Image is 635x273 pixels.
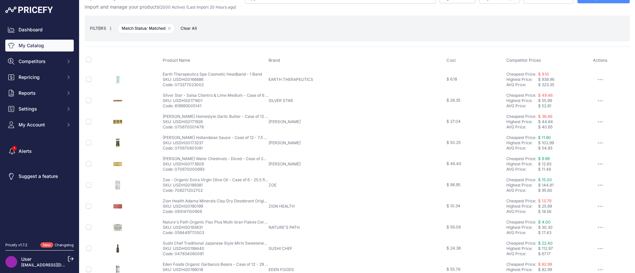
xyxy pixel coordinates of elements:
span: Actions [593,58,608,63]
div: $ 18.56 [538,209,570,214]
div: Highest Price: [506,204,538,209]
p: SKU: USDHG0173237 [163,140,269,146]
a: Cheapest Price: [506,156,536,161]
a: $ 9.10 [538,72,549,77]
span: Competitors [19,58,62,65]
p: EDEN FOODS [269,267,318,272]
p: SKU: USDHG0199018 [163,267,269,272]
p: Import and manage your products [85,4,236,10]
small: | [106,26,115,30]
span: $ 82.99 [538,267,552,272]
p: SKU: USDHG0189381 [163,183,269,188]
p: SKU: USDHG0198440 [163,246,269,251]
p: Zion Health Adama Minerals Clay Dry Deodorant Original - 2.5 oz [163,198,269,204]
div: Highest Price: [506,267,538,272]
a: Cheapest Price: [506,198,536,203]
span: Competitor Prices [506,58,541,63]
span: Settings [19,106,62,112]
small: FILTERS [90,26,106,31]
a: Suggest a feature [5,170,74,182]
p: SKU: USDHG0173609 [163,161,269,167]
button: Repricing [5,71,74,83]
span: Product Name [163,58,190,63]
p: Code: 819993005141 [163,103,269,109]
p: Silver Star - Salsa Cilantro & Lime Medium - Case of 6 - 16 OZ [163,93,269,98]
span: Cost [446,58,456,63]
div: $ 323.35 [538,82,570,87]
div: Highest Price: [506,183,538,188]
span: $ 112.97 [538,246,553,251]
span: $ 28.35 [446,98,460,103]
p: [PERSON_NAME] Homestyle Garlic Butter - Case of 12 - 5 oz. [163,114,269,119]
p: Code: 070670001478 [163,124,269,130]
a: Changelog [55,243,74,247]
div: AVG Price: [506,251,538,256]
p: Nature's Path Organic Flax Plus Multi-bran Flakes Cereal - Case of 12 - 13.25 oz. [163,220,269,225]
img: Pricefy Logo [5,7,53,13]
div: AVG Price: [506,209,538,214]
span: $ 24.38 [446,246,461,251]
div: Highest Price: [506,246,538,251]
p: Code: 070670000693 [163,167,269,172]
p: Code: 708271202702 [163,188,269,193]
p: [PERSON_NAME] Hollandaise Sauce - Case of 12 - 7.5 OZ [163,135,269,140]
span: $ 55.76 [446,267,460,272]
span: $ 56.08 [446,224,461,229]
div: Highest Price: [506,161,538,167]
a: $ 11.80 [538,135,551,140]
button: Competitors [5,55,74,67]
p: SKU: USDHG0171801 [163,98,269,103]
div: AVG Price: [506,188,538,193]
a: Cheapest Price: [506,220,536,224]
p: Earth Therapeutics Spa Cosmetic Headband - 1 Band [163,72,262,77]
div: $ 40.65 [538,124,570,130]
span: $ 98.95 [446,182,460,187]
span: $ 50.25 [446,140,461,145]
div: $ 17.43 [538,230,570,235]
span: $ 25.99 [538,204,552,209]
button: Settings [5,103,74,115]
span: Reports [19,90,62,96]
p: ZION HEALTH [269,204,318,209]
span: My Account [19,121,62,128]
a: Cheapest Price: [506,114,536,119]
div: Highest Price: [506,140,538,146]
span: $ 55.99 [538,98,552,103]
a: $ 4.00 [538,220,551,224]
p: Eden Foods Organic Garbanzo Beans - Case of 12 - 29 oz. [163,262,269,267]
a: $ 22.40 [538,241,553,246]
div: AVG Price: [506,167,538,172]
div: Highest Price: [506,98,538,103]
span: $ 12.93 [538,161,551,166]
span: $ 144.81 [538,183,554,188]
p: NATURE'S PATH [269,225,318,230]
a: $ 15.00 [538,177,552,182]
div: $ 95.60 [538,188,570,193]
div: AVG Price: [506,146,538,151]
div: Highest Price: [506,225,538,230]
span: $ 10.34 [446,203,460,208]
a: $ 9.99 [538,156,550,161]
a: Dashboard [5,24,74,36]
a: Cheapest Price: [506,241,536,246]
p: SKU: USDHG0166686 [163,77,262,82]
button: Clear All [177,25,200,32]
span: Brand [269,58,280,63]
span: $ 939.96 [538,77,554,82]
a: $ 82.99 [538,262,552,267]
p: Code: 047834060091 [163,251,269,256]
div: AVG Price: [506,230,538,235]
a: My Catalog [5,40,74,51]
p: SKU: USDHG0193631 [163,225,269,230]
span: $ 30.30 [538,225,553,230]
a: $ 36.46 [538,114,552,119]
p: Zoe - Organic Extra Virgin Olive Oil - Case of 6 - 25.5 fl oz. [163,177,269,183]
p: Code: 073377023002 [163,82,262,87]
button: Reports [5,87,74,99]
span: $ 102.99 [538,140,554,145]
p: [PERSON_NAME] Water Chestnuts - Diced - Case of 24 - 8 oz [163,156,269,161]
span: Repricing [19,74,62,81]
div: Highest Price: [506,119,538,124]
p: Code: 093141100906 [163,209,269,214]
